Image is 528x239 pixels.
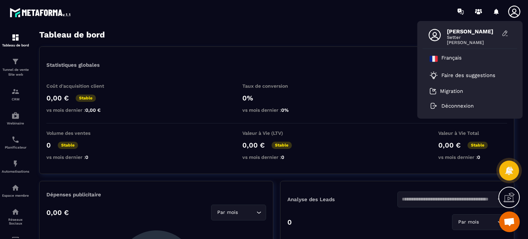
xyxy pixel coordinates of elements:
span: 0 [281,154,284,160]
p: Migration [440,88,463,94]
p: 0,00 € [242,141,265,149]
a: social-networksocial-networkRéseaux Sociaux [2,203,29,230]
input: Search for option [480,218,496,226]
p: Tableau de bord [2,43,29,47]
span: Par mois [216,209,239,216]
a: automationsautomationsWebinaire [2,106,29,130]
p: Analyse des Leads [287,196,397,203]
p: Planificateur [2,145,29,149]
p: Coût d'acquisition client [46,83,115,89]
img: automations [11,111,20,120]
p: Valeur à Vie (LTV) [242,130,311,136]
img: formation [11,57,20,66]
p: Dépenses publicitaire [46,192,266,198]
a: automationsautomationsEspace membre [2,178,29,203]
img: scheduler [11,135,20,144]
p: vs mois dernier : [438,154,507,160]
a: Faire des suggestions [430,71,502,79]
div: Search for option [452,214,507,230]
p: vs mois dernier : [46,107,115,113]
span: 0,00 € [85,107,101,113]
input: Search for option [402,196,496,203]
a: formationformationCRM [2,82,29,106]
p: 0,00 € [46,94,69,102]
h3: Tableau de bord [39,30,105,40]
p: vs mois dernier : [46,154,115,160]
p: Réseaux Sociaux [2,218,29,225]
span: 0% [281,107,289,113]
p: Webinaire [2,121,29,125]
p: Statistiques globales [46,62,100,68]
p: Stable [58,142,78,149]
p: Faire des suggestions [441,72,495,78]
p: 0 [46,141,51,149]
div: Search for option [397,192,507,207]
p: Stable [76,95,96,102]
img: automations [11,184,20,192]
a: Migration [430,88,463,95]
img: logo [10,6,71,19]
span: [PERSON_NAME] [447,28,498,35]
p: 0,00 € [438,141,461,149]
a: automationsautomationsAutomatisations [2,154,29,178]
div: Search for option [211,205,266,220]
span: Par mois [456,218,480,226]
p: vs mois dernier : [242,107,311,113]
p: Automatisations [2,170,29,173]
p: CRM [2,97,29,101]
p: Déconnexion [441,103,474,109]
p: Taux de conversion [242,83,311,89]
p: Stable [272,142,292,149]
span: 0 [85,154,88,160]
span: Setter [447,35,498,40]
p: 0 [287,218,292,226]
a: schedulerschedulerPlanificateur [2,130,29,154]
p: 0,00 € [46,208,69,217]
p: Tunnel de vente Site web [2,67,29,77]
p: Stable [467,142,488,149]
span: [PERSON_NAME] [447,40,498,45]
p: 0% [242,94,311,102]
p: Espace membre [2,194,29,197]
img: formation [11,87,20,96]
a: formationformationTunnel de vente Site web [2,52,29,82]
img: automations [11,160,20,168]
p: Valeur à Vie Total [438,130,507,136]
img: formation [11,33,20,42]
p: vs mois dernier : [242,154,311,160]
div: Ouvrir le chat [499,211,520,232]
img: social-network [11,208,20,216]
p: Volume des ventes [46,130,115,136]
a: formationformationTableau de bord [2,28,29,52]
p: Français [441,55,462,63]
span: 0 [477,154,480,160]
input: Search for option [239,209,255,216]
